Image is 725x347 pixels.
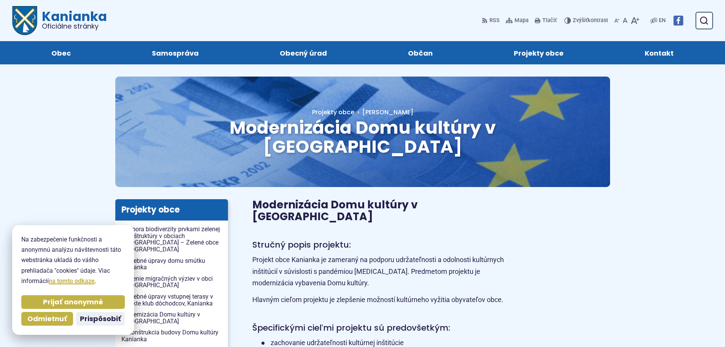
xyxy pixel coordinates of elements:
[121,273,222,291] span: Riešenie migračných výziev v obci [GEOGRAPHIC_DATA]
[252,322,450,334] span: Špecifickými cieľmi projektu sú predovšetkým:
[613,13,621,29] button: Zmenšiť veľkosť písma
[115,255,228,273] a: Stavebné úpravy domu smútku Kanianka
[121,327,222,345] span: Rekonštrukcia budovy Domu kultúry Kanianka
[49,277,95,285] a: na tomto odkaze
[43,298,103,307] span: Prijať anonymné
[673,16,683,26] img: Prejsť na Facebook stránku
[312,108,354,117] a: Projekty obce
[119,41,231,64] a: Samospráva
[621,13,629,29] button: Nastaviť pôvodnú veľkosť písma
[229,115,496,159] span: Modernizácia Domu kultúry v [GEOGRAPHIC_DATA]
[115,273,228,291] a: Riešenie migračných výziev v obci [GEOGRAPHIC_DATA]
[12,6,37,35] img: Prejsť na domovskú stránku
[51,41,71,64] span: Obec
[121,309,222,327] span: Modernizácia Domu kultúry v [GEOGRAPHIC_DATA]
[573,17,588,24] span: Zvýšiť
[659,16,666,25] span: EN
[362,108,413,117] span: [PERSON_NAME]
[37,10,107,30] span: Kanianka
[12,6,107,35] a: Logo Kanianka, prejsť na domovskú stránku.
[18,41,104,64] a: Obec
[115,327,228,345] a: Rekonštrukcia budovy Domu kultúry Kanianka
[252,294,523,306] p: Hlavným cieľom projektu je zlepšenie možností kultúrneho vyžitia obyvateľov obce.
[408,41,433,64] span: Občan
[27,315,67,323] span: Odmietnuť
[542,18,557,24] span: Tlačiť
[152,41,199,64] span: Samospráva
[612,41,707,64] a: Kontakt
[21,295,125,309] button: Prijať anonymné
[629,13,641,29] button: Zväčšiť veľkosť písma
[76,312,125,326] button: Prispôsobiť
[481,41,597,64] a: Projekty obce
[252,254,523,289] p: Projekt obce Kanianka je zameraný na podporu udržateľnosti a odolnosti kultúrnych inštitúcií v sú...
[115,224,228,255] a: Podpora biodiverzity prvkami zelenej infraštruktúry v obciach [GEOGRAPHIC_DATA] – Zelené obce [GE...
[482,13,501,29] a: RSS
[252,239,351,251] span: Stručný popis projektu:
[573,18,608,24] span: kontrast
[42,23,107,30] span: Oficiálne stránky
[115,309,228,327] a: Modernizácia Domu kultúry v [GEOGRAPHIC_DATA]
[115,199,228,221] h3: Projekty obce
[21,312,73,326] button: Odmietnuť
[515,16,529,25] span: Mapa
[375,41,466,64] a: Občan
[489,16,500,25] span: RSS
[121,291,222,309] span: Stavebné úpravy vstupnej terasy v objekte klub dôchodcov, Kanianka
[533,13,558,29] button: Tlačiť
[354,108,413,117] a: [PERSON_NAME]
[504,13,530,29] a: Mapa
[21,234,125,286] p: Na zabezpečenie funkčnosti a anonymnú analýzu návštevnosti táto webstránka ukladá do vášho prehli...
[121,224,222,255] span: Podpora biodiverzity prvkami zelenej infraštruktúry v obciach [GEOGRAPHIC_DATA] – Zelené obce [GE...
[645,41,674,64] span: Kontakt
[514,41,564,64] span: Projekty obce
[247,41,360,64] a: Obecný úrad
[121,255,222,273] span: Stavebné úpravy domu smútku Kanianka
[252,197,418,224] span: Modernizácia Domu kultúry v [GEOGRAPHIC_DATA]
[657,16,667,25] a: EN
[280,41,327,64] span: Obecný úrad
[564,13,610,29] button: Zvýšiťkontrast
[115,291,228,309] a: Stavebné úpravy vstupnej terasy v objekte klub dôchodcov, Kanianka
[80,315,121,323] span: Prispôsobiť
